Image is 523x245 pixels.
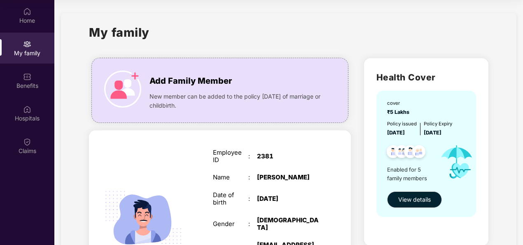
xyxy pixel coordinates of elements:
[383,143,403,163] img: svg+xml;base64,PHN2ZyB4bWxucz0iaHR0cDovL3d3dy53My5vcmcvMjAwMC9zdmciIHdpZHRoPSI0OC45NDMiIGhlaWdodD...
[23,73,31,81] img: svg+xml;base64,PHN2ZyBpZD0iQmVuZWZpdHMiIHhtbG5zPSJodHRwOi8vd3d3LnczLm9yZy8yMDAwL3N2ZyIgd2lkdGg9Ij...
[23,105,31,113] img: svg+xml;base64,PHN2ZyBpZD0iSG9zcGl0YWxzIiB4bWxucz0iaHR0cDovL3d3dy53My5vcmcvMjAwMC9zdmciIHdpZHRoPS...
[434,137,480,187] img: icon
[387,130,405,136] span: [DATE]
[424,130,441,136] span: [DATE]
[409,143,429,163] img: svg+xml;base64,PHN2ZyB4bWxucz0iaHR0cDovL3d3dy53My5vcmcvMjAwMC9zdmciIHdpZHRoPSI0OC45NDMiIGhlaWdodD...
[149,92,323,110] span: New member can be added to the policy [DATE] of marriage or childbirth.
[248,153,257,160] div: :
[424,120,452,128] div: Policy Expiry
[248,174,257,181] div: :
[387,109,412,115] span: ₹5 Lakhs
[392,143,412,163] img: svg+xml;base64,PHN2ZyB4bWxucz0iaHR0cDovL3d3dy53My5vcmcvMjAwMC9zdmciIHdpZHRoPSI0OC45MTUiIGhlaWdodD...
[400,143,420,163] img: svg+xml;base64,PHN2ZyB4bWxucz0iaHR0cDovL3d3dy53My5vcmcvMjAwMC9zdmciIHdpZHRoPSI0OC45NDMiIGhlaWdodD...
[257,195,319,203] div: [DATE]
[149,75,232,87] span: Add Family Member
[213,191,248,206] div: Date of birth
[376,71,476,84] h2: Health Cover
[387,100,412,107] div: cover
[23,7,31,16] img: svg+xml;base64,PHN2ZyBpZD0iSG9tZSIgeG1sbnM9Imh0dHA6Ly93d3cudzMub3JnLzIwMDAvc3ZnIiB3aWR0aD0iMjAiIG...
[248,195,257,203] div: :
[387,191,442,208] button: View details
[23,40,31,48] img: svg+xml;base64,PHN2ZyB3aWR0aD0iMjAiIGhlaWdodD0iMjAiIHZpZXdCb3g9IjAgMCAyMCAyMCIgZmlsbD0ibm9uZSIgeG...
[257,174,319,181] div: [PERSON_NAME]
[213,220,248,228] div: Gender
[213,149,248,164] div: Employee ID
[248,220,257,228] div: :
[89,23,149,42] h1: My family
[387,120,417,128] div: Policy issued
[104,71,141,108] img: icon
[257,217,319,231] div: [DEMOGRAPHIC_DATA]
[23,138,31,146] img: svg+xml;base64,PHN2ZyBpZD0iQ2xhaW0iIHhtbG5zPSJodHRwOi8vd3d3LnczLm9yZy8yMDAwL3N2ZyIgd2lkdGg9IjIwIi...
[213,174,248,181] div: Name
[387,165,434,182] span: Enabled for 5 family members
[257,153,319,160] div: 2381
[398,195,431,204] span: View details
